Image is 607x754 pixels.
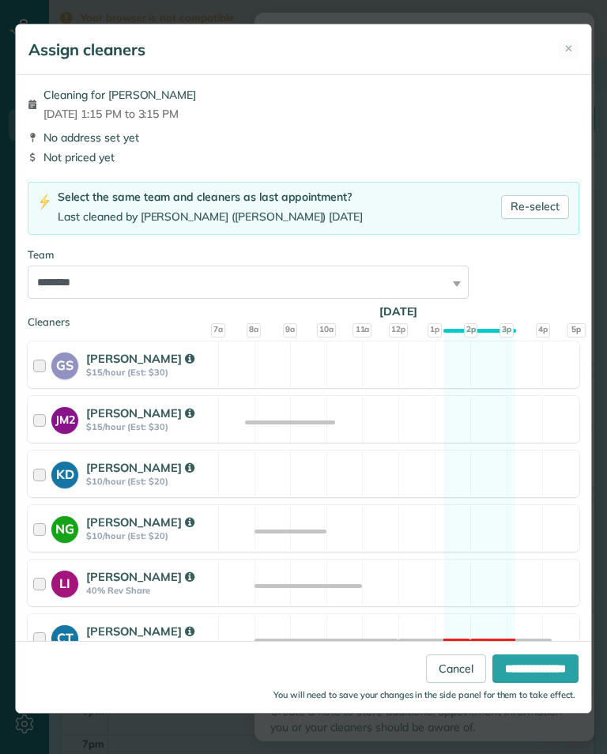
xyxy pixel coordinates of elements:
a: Cancel [426,654,486,683]
strong: [PERSON_NAME] [86,515,194,530]
div: Not priced yet [28,149,579,165]
img: lightning-bolt-icon-94e5364df696ac2de96d3a42b8a9ff6ba979493684c50e6bbbcda72601fa0d29.png [38,194,51,210]
span: Cleaning for [PERSON_NAME] [43,87,196,103]
div: No address set yet [28,130,579,145]
strong: [PERSON_NAME] [86,405,194,420]
strong: JM2 [51,407,78,428]
a: Re-select [501,195,569,219]
strong: CT [51,625,78,647]
div: Last cleaned by [PERSON_NAME] ([PERSON_NAME]) [DATE] [58,209,363,225]
strong: LI [51,571,78,593]
strong: $15/hour (Est: $30) [86,367,213,378]
strong: [PERSON_NAME] [86,460,194,475]
strong: KD [51,462,78,484]
span: [DATE] 1:15 PM to 3:15 PM [43,106,196,122]
strong: [PERSON_NAME] [86,624,194,639]
div: Team [28,247,579,262]
strong: [PERSON_NAME] [86,351,194,366]
span: ✕ [564,41,573,56]
strong: [PERSON_NAME] [86,569,194,584]
h5: Assign cleaners [28,39,145,61]
small: You will need to save your changes in the side panel for them to take effect. [273,689,575,700]
strong: $10/hour (Est: $20) [86,530,213,541]
strong: $15/hour (Est: $30) [86,421,213,432]
strong: $10/hour (Est: $20) [86,476,213,487]
strong: 40% Rev Share [86,585,213,596]
strong: NG [51,516,78,538]
strong: $15/hour (Est: $30) [86,639,213,650]
div: Select the same team and cleaners as last appointment? [58,189,363,205]
div: Cleaners [28,315,579,319]
strong: GS [51,352,78,375]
